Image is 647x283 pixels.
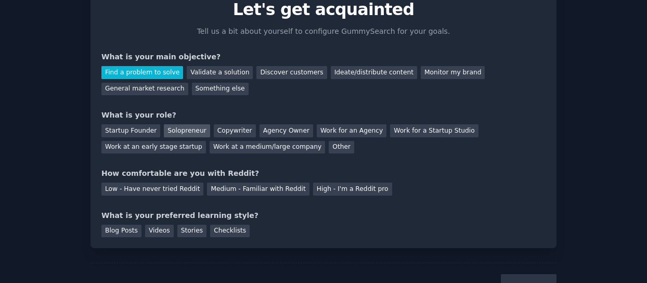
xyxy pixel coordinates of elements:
div: Work at an early stage startup [101,141,206,154]
div: Work for a Startup Studio [390,124,478,137]
div: High - I'm a Reddit pro [313,183,392,196]
div: Videos [145,225,174,238]
div: How comfortable are you with Reddit? [101,168,546,179]
div: Ideate/distribute content [331,66,417,79]
div: Copywriter [214,124,256,137]
div: Discover customers [256,66,327,79]
div: Validate a solution [187,66,253,79]
div: Medium - Familiar with Reddit [207,183,309,196]
div: Monitor my brand [421,66,485,79]
p: Tell us a bit about yourself to configure GummySearch for your goals. [192,26,455,37]
div: Work at a medium/large company [210,141,325,154]
div: Startup Founder [101,124,160,137]
div: Other [329,141,354,154]
div: Something else [192,83,249,96]
div: Blog Posts [101,225,141,238]
div: Solopreneur [164,124,210,137]
div: Stories [177,225,206,238]
div: General market research [101,83,188,96]
div: Find a problem to solve [101,66,183,79]
div: What is your preferred learning style? [101,210,546,221]
div: What is your role? [101,110,546,121]
p: Let's get acquainted [101,1,546,19]
div: Low - Have never tried Reddit [101,183,203,196]
div: Agency Owner [260,124,313,137]
div: Checklists [210,225,250,238]
div: What is your main objective? [101,52,546,62]
div: Work for an Agency [317,124,386,137]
